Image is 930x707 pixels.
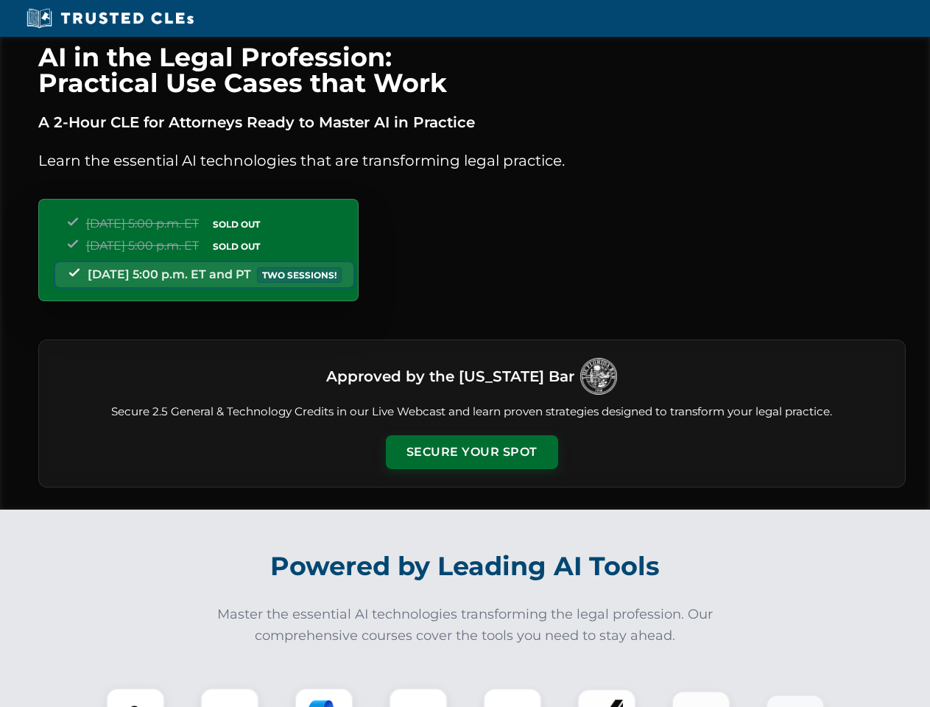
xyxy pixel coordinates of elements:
span: SOLD OUT [208,217,265,232]
h1: AI in the Legal Profession: Practical Use Cases that Work [38,44,906,96]
p: Master the essential AI technologies transforming the legal profession. Our comprehensive courses... [208,604,723,647]
span: SOLD OUT [208,239,265,254]
img: Trusted CLEs [22,7,198,29]
span: [DATE] 5:00 p.m. ET [86,239,199,253]
button: Secure Your Spot [386,435,558,469]
h3: Approved by the [US_STATE] Bar [326,363,574,390]
p: Learn the essential AI technologies that are transforming legal practice. [38,149,906,172]
h2: Powered by Leading AI Tools [57,541,873,592]
img: Logo [580,358,617,395]
span: [DATE] 5:00 p.m. ET [86,217,199,231]
p: A 2-Hour CLE for Attorneys Ready to Master AI in Practice [38,110,906,134]
p: Secure 2.5 General & Technology Credits in our Live Webcast and learn proven strategies designed ... [57,404,887,421]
